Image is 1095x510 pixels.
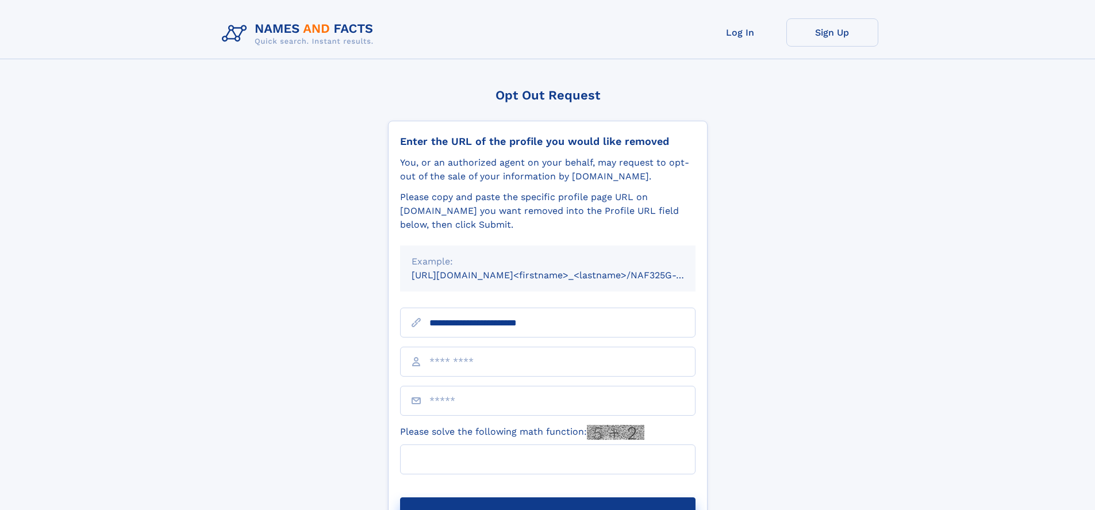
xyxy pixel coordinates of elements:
a: Sign Up [786,18,878,47]
label: Please solve the following math function: [400,425,644,440]
small: [URL][DOMAIN_NAME]<firstname>_<lastname>/NAF325G-xxxxxxxx [412,270,717,281]
a: Log In [694,18,786,47]
div: Opt Out Request [388,88,708,102]
div: Please copy and paste the specific profile page URL on [DOMAIN_NAME] you want removed into the Pr... [400,190,696,232]
div: You, or an authorized agent on your behalf, may request to opt-out of the sale of your informatio... [400,156,696,183]
img: Logo Names and Facts [217,18,383,49]
div: Enter the URL of the profile you would like removed [400,135,696,148]
div: Example: [412,255,684,269]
